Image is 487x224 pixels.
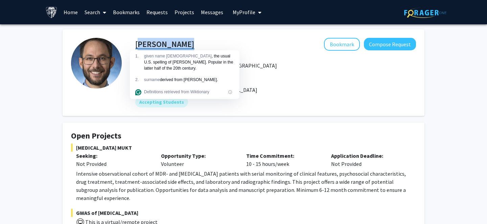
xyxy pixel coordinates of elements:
[241,152,326,168] div: 10 - 15 hours/week
[331,152,406,160] p: Application Deadline:
[156,152,241,168] div: Volunteer
[71,38,122,89] img: Profile Picture
[246,152,321,160] p: Time Commitment:
[324,38,360,51] button: Add Jeffrey Tornheim to Bookmarks
[71,144,416,152] span: [MEDICAL_DATA] MUKT
[81,0,110,24] a: Search
[46,6,57,18] img: Johns Hopkins University Logo
[60,0,81,24] a: Home
[171,0,198,24] a: Projects
[71,209,416,217] span: GWAS of [MEDICAL_DATA]
[364,38,416,50] button: Compose Request to Jeffrey Tornheim
[110,0,143,24] a: Bookmarks
[5,194,29,219] iframe: Chat
[135,97,188,107] mat-chip: Accepting Students
[198,0,227,24] a: Messages
[76,152,151,160] p: Seeking:
[233,9,255,16] span: My Profile
[135,38,194,50] h4: [PERSON_NAME]
[161,152,236,160] p: Opportunity Type:
[326,152,411,168] div: Not Provided
[76,170,416,202] p: Intensive observational cohort of MDR- and [MEDICAL_DATA] patients with serial monitoring of clin...
[71,131,416,141] h4: Open Projects
[404,7,446,18] img: ForagerOne Logo
[76,160,151,168] div: Not Provided
[143,0,171,24] a: Requests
